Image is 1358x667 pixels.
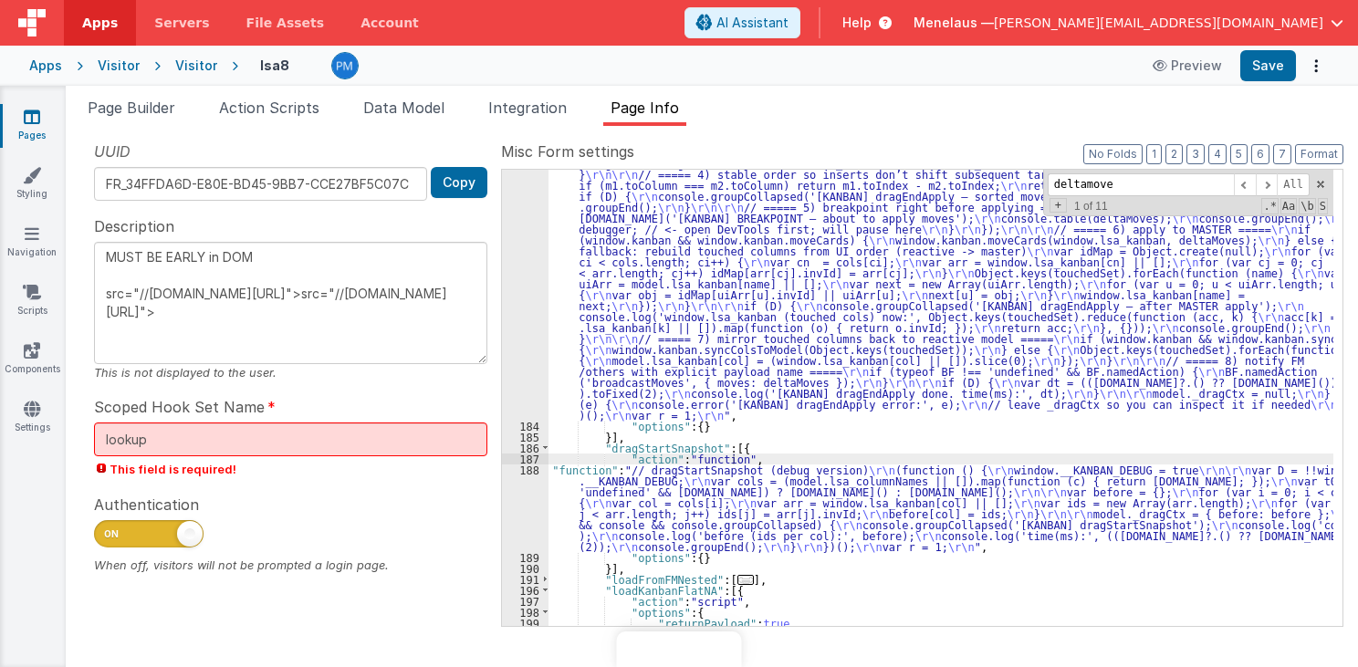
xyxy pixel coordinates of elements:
button: Format [1295,144,1343,164]
span: [PERSON_NAME][EMAIL_ADDRESS][DOMAIN_NAME] [994,14,1323,32]
span: ... [737,575,754,585]
div: 197 [502,596,548,607]
div: 189 [502,552,548,563]
div: When off, visitors will not be prompted a login page. [94,557,487,574]
div: 185 [502,432,548,443]
button: 7 [1273,144,1291,164]
div: 186 [502,443,548,453]
button: Options [1303,53,1329,78]
button: Save [1240,50,1296,81]
div: Visitor [98,57,140,75]
span: RegExp Search [1261,198,1278,214]
span: File Assets [246,14,325,32]
span: Integration [488,99,567,117]
span: UUID [94,141,131,162]
div: Apps [29,57,62,75]
button: 1 [1146,144,1162,164]
h4: lsa8 [260,58,289,72]
span: AI Assistant [716,14,789,32]
div: 188 [502,464,548,552]
span: Help [842,14,872,32]
div: 199 [502,618,548,629]
span: Servers [154,14,209,32]
span: Authentication [94,494,199,516]
button: Preview [1142,51,1233,80]
span: Misc Form settings [501,141,634,162]
div: 196 [502,585,548,596]
button: 6 [1251,144,1269,164]
img: a12ed5ba5769bda9d2665f51d2850528 [332,53,358,78]
span: Description [94,215,174,237]
span: Menelaus — [914,14,994,32]
span: This field is required! [94,461,487,478]
button: 5 [1230,144,1248,164]
span: CaseSensitive Search [1280,198,1297,214]
span: Toggel Replace mode [1050,198,1067,213]
div: 187 [502,453,548,464]
span: Search In Selection [1318,198,1328,214]
div: 198 [502,607,548,618]
button: No Folds [1083,144,1143,164]
button: 4 [1208,144,1227,164]
span: Data Model [363,99,444,117]
div: 184 [502,421,548,432]
button: 3 [1186,144,1205,164]
span: 1 of 11 [1067,200,1115,213]
div: Visitor [175,57,217,75]
button: Copy [431,167,487,198]
span: Page Builder [88,99,175,117]
input: Search for [1048,173,1234,196]
span: Alt-Enter [1277,173,1310,196]
span: Scoped Hook Set Name [94,396,265,418]
div: This is not displayed to the user. [94,364,487,381]
div: 191 [502,574,548,585]
button: AI Assistant [684,7,800,38]
button: Menelaus — [PERSON_NAME][EMAIL_ADDRESS][DOMAIN_NAME] [914,14,1343,32]
div: 190 [502,563,548,574]
span: Page Info [611,99,679,117]
span: Apps [82,14,118,32]
span: Whole Word Search [1299,198,1315,214]
button: 2 [1165,144,1183,164]
span: Action Scripts [219,99,319,117]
